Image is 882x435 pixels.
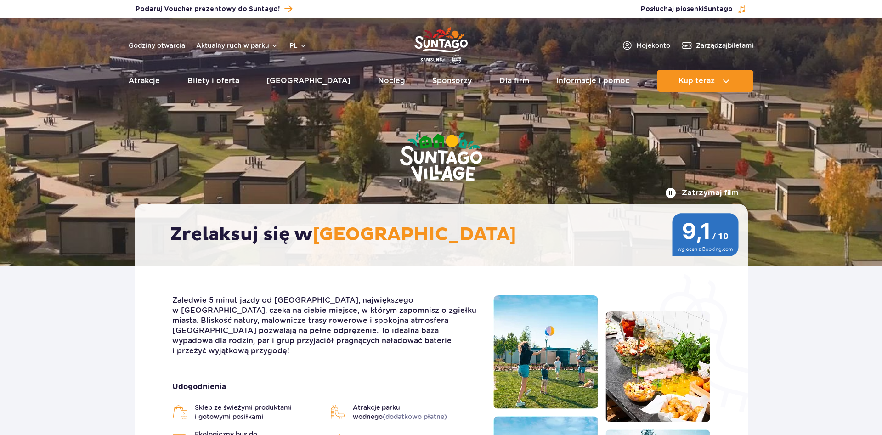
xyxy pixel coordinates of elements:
a: Podaruj Voucher prezentowy do Suntago! [136,3,292,15]
a: Sponsorzy [432,70,472,92]
a: Atrakcje [129,70,160,92]
button: Kup teraz [657,70,753,92]
span: Podaruj Voucher prezentowy do Suntago! [136,5,280,14]
img: 9,1/10 wg ocen z Booking.com [672,213,739,256]
a: [GEOGRAPHIC_DATA] [266,70,351,92]
span: [GEOGRAPHIC_DATA] [313,223,516,246]
a: Mojekonto [622,40,670,51]
span: Suntago [704,6,733,12]
p: Zaledwie 5 minut jazdy od [GEOGRAPHIC_DATA], największego w [GEOGRAPHIC_DATA], czeka na ciebie mi... [172,295,480,356]
a: Bilety i oferta [187,70,239,92]
a: Godziny otwarcia [129,41,185,50]
span: Posłuchaj piosenki [641,5,733,14]
button: Aktualny ruch w parku [196,42,278,49]
a: Dla firm [499,70,529,92]
a: Informacje i pomoc [556,70,629,92]
h2: Zrelaksuj się w [170,223,722,246]
img: Suntago Village [363,96,519,220]
span: Atrakcje parku wodnego [353,403,480,421]
a: Nocleg [378,70,405,92]
button: Posłuchaj piosenkiSuntago [641,5,746,14]
a: Zarządzajbiletami [681,40,753,51]
span: Zarządzaj biletami [696,41,753,50]
a: Park of Poland [414,23,468,65]
strong: Udogodnienia [172,382,480,392]
button: Zatrzymaj film [665,187,739,198]
span: Moje konto [636,41,670,50]
span: (dodatkowo płatne) [383,413,447,420]
button: pl [289,41,307,50]
span: Kup teraz [678,77,715,85]
span: Sklep ze świeżymi produktami i gotowymi posiłkami [195,403,322,421]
